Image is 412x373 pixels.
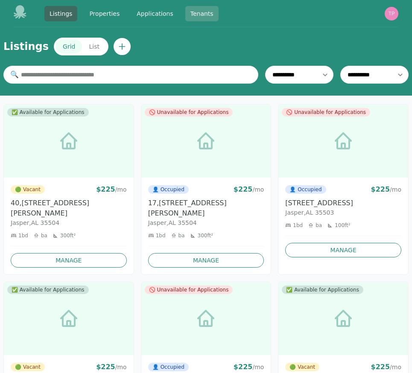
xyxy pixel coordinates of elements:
[114,38,131,55] button: Create new listing
[11,219,127,227] p: Jasper , AL 35504
[3,40,49,53] h1: Listings
[18,232,28,239] span: 1 bd
[131,6,178,21] a: Applications
[198,232,213,239] span: 300 ft²
[7,286,89,294] span: ✅ Available for Applications
[234,185,253,193] span: $ 225
[84,6,125,21] a: Properties
[293,222,303,229] span: 1 bd
[371,185,390,193] span: $ 225
[282,108,370,117] span: 🚫 Unavailable for Applications
[11,185,45,194] span: Vacant
[82,40,106,53] button: List
[41,232,47,239] span: ba
[145,108,233,117] span: 🚫 Unavailable for Applications
[285,243,401,257] a: Manage
[145,286,233,294] span: 🚫 Unavailable for Applications
[285,185,326,194] span: Occupied
[115,186,127,193] span: / mo
[252,186,264,193] span: / mo
[11,253,127,268] a: Manage
[371,363,390,371] span: $ 225
[96,363,115,371] span: $ 225
[316,222,322,229] span: ba
[390,186,401,193] span: / mo
[11,198,127,219] h3: 40, [STREET_ADDRESS][PERSON_NAME]
[96,185,115,193] span: $ 225
[148,253,264,268] a: Manage
[148,198,264,219] h3: 17, [STREET_ADDRESS][PERSON_NAME]
[282,286,363,294] span: ✅ Available for Applications
[152,364,159,370] span: occupied
[156,232,166,239] span: 1 bd
[285,198,401,208] h3: [STREET_ADDRESS]
[44,6,77,21] a: Listings
[148,185,189,194] span: Occupied
[185,6,219,21] a: Tenants
[289,186,296,193] span: occupied
[285,208,401,217] p: Jasper , AL 35503
[7,108,89,117] span: ✅ Available for Applications
[115,364,127,370] span: / mo
[15,186,21,193] span: vacant
[285,363,319,371] span: Vacant
[252,364,264,370] span: / mo
[56,40,82,53] button: Grid
[11,363,45,371] span: Vacant
[15,364,21,370] span: vacant
[234,363,253,371] span: $ 225
[178,232,185,239] span: ba
[152,186,159,193] span: occupied
[335,222,350,229] span: 100 ft²
[60,232,76,239] span: 300 ft²
[289,364,296,370] span: vacant
[148,219,264,227] p: Jasper , AL 35504
[148,363,189,371] span: Occupied
[390,364,401,370] span: / mo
